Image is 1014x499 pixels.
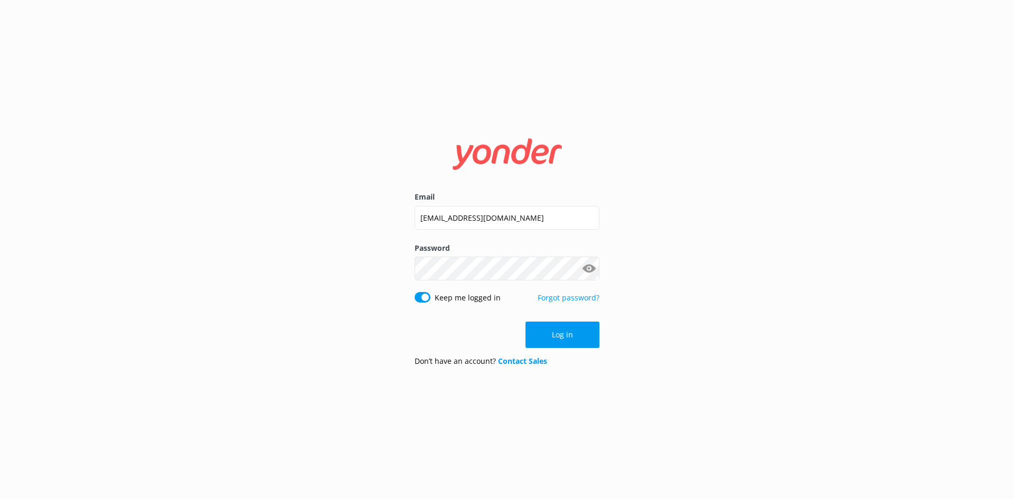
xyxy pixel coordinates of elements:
a: Contact Sales [498,356,547,366]
button: Log in [525,322,599,348]
label: Password [415,242,599,254]
label: Keep me logged in [435,292,501,304]
a: Forgot password? [538,293,599,303]
button: Show password [578,258,599,279]
p: Don’t have an account? [415,355,547,367]
label: Email [415,191,599,203]
input: user@emailaddress.com [415,206,599,230]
